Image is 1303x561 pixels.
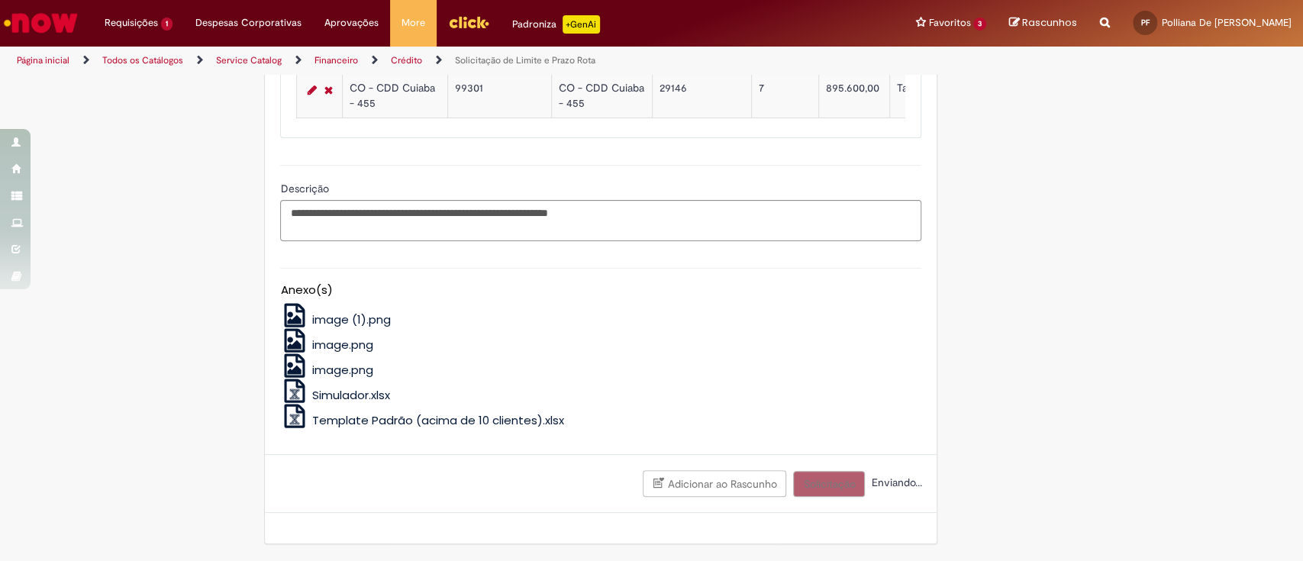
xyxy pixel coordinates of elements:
img: click_logo_yellow_360x200.png [448,11,489,34]
span: Simulador.xlsx [312,387,390,403]
span: 1 [161,18,173,31]
a: Remover linha 1 [320,81,336,99]
td: Taxa [890,74,924,118]
span: Polliana De [PERSON_NAME] [1162,16,1292,29]
td: CO - CDD Cuiaba - 455 [343,74,448,118]
a: Página inicial [17,54,69,66]
td: 895.600,00 [819,74,890,118]
a: Template Padrão (acima de 10 clientes).xlsx [280,412,564,428]
span: Aprovações [324,15,379,31]
img: ServiceNow [2,8,80,38]
span: image.png [312,362,373,378]
span: image.png [312,337,373,353]
a: Todos os Catálogos [102,54,183,66]
span: Despesas Corporativas [195,15,302,31]
td: 7 [752,74,819,118]
span: Rascunhos [1022,15,1077,30]
a: Rascunhos [1009,16,1077,31]
span: image (1).png [312,311,391,327]
a: Crédito [391,54,422,66]
a: Editar Linha 1 [303,81,320,99]
textarea: Descrição [280,200,921,241]
span: 3 [973,18,986,31]
a: image.png [280,337,373,353]
td: CO - CDD Cuiaba - 455 [552,74,653,118]
span: More [402,15,425,31]
span: Template Padrão (acima de 10 clientes).xlsx [312,412,564,428]
h5: Anexo(s) [280,284,921,297]
a: Solicitação de Limite e Prazo Rota [455,54,595,66]
div: Padroniza [512,15,600,34]
span: PF [1141,18,1150,27]
ul: Trilhas de página [11,47,857,75]
a: Simulador.xlsx [280,387,390,403]
span: Descrição [280,182,331,195]
span: Favoritos [928,15,970,31]
span: Requisições [105,15,158,31]
span: Enviando... [868,476,921,489]
td: 29146 [653,74,752,118]
a: image.png [280,362,373,378]
td: 99301 [448,74,552,118]
a: Financeiro [314,54,358,66]
a: image (1).png [280,311,391,327]
a: Service Catalog [216,54,282,66]
p: +GenAi [563,15,600,34]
